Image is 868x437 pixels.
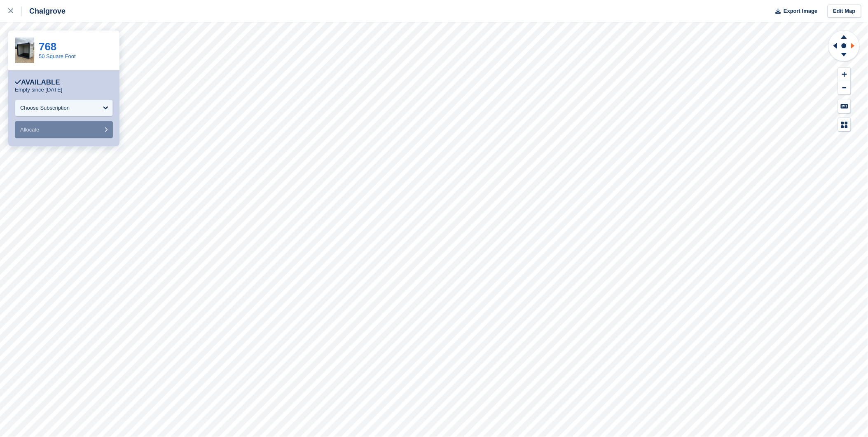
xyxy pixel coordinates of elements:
[838,99,851,113] button: Keyboard Shortcuts
[784,7,817,15] span: Export Image
[15,78,60,87] div: Available
[39,53,76,59] a: 50 Square Foot
[15,121,113,138] button: Allocate
[20,104,70,112] div: Choose Subscription
[39,40,56,53] a: 768
[20,127,39,133] span: Allocate
[22,6,66,16] div: Chalgrove
[771,5,818,18] button: Export Image
[838,81,851,95] button: Zoom Out
[15,38,34,63] img: IMG_3782.jpg
[838,118,851,132] button: Map Legend
[828,5,861,18] a: Edit Map
[838,68,851,81] button: Zoom In
[15,87,62,93] p: Empty since [DATE]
